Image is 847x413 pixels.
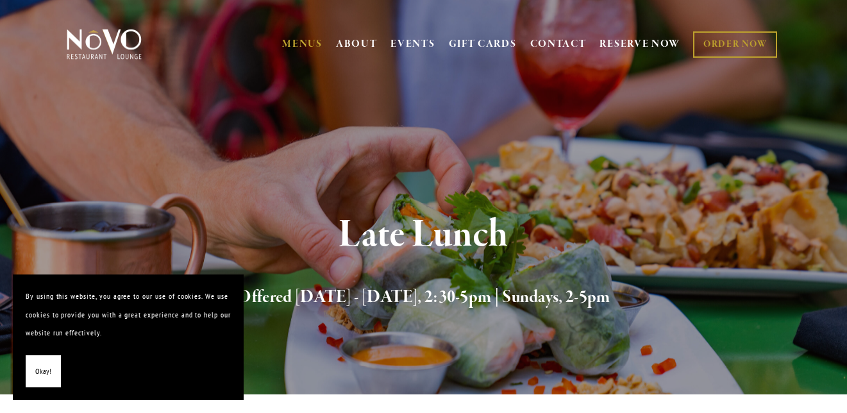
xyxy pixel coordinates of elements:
[282,38,323,51] a: MENUS
[390,38,435,51] a: EVENTS
[530,32,587,56] a: CONTACT
[86,214,762,256] h1: Late Lunch
[336,38,378,51] a: ABOUT
[600,32,680,56] a: RESERVE NOW
[64,28,144,60] img: Novo Restaurant &amp; Lounge
[449,32,517,56] a: GIFT CARDS
[693,31,777,58] a: ORDER NOW
[35,362,51,381] span: Okay!
[26,287,231,342] p: By using this website, you agree to our use of cookies. We use cookies to provide you with a grea...
[26,355,61,388] button: Okay!
[13,274,244,400] section: Cookie banner
[86,284,762,311] h2: Offered [DATE] - [DATE], 2:30-5pm | Sundays, 2-5pm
